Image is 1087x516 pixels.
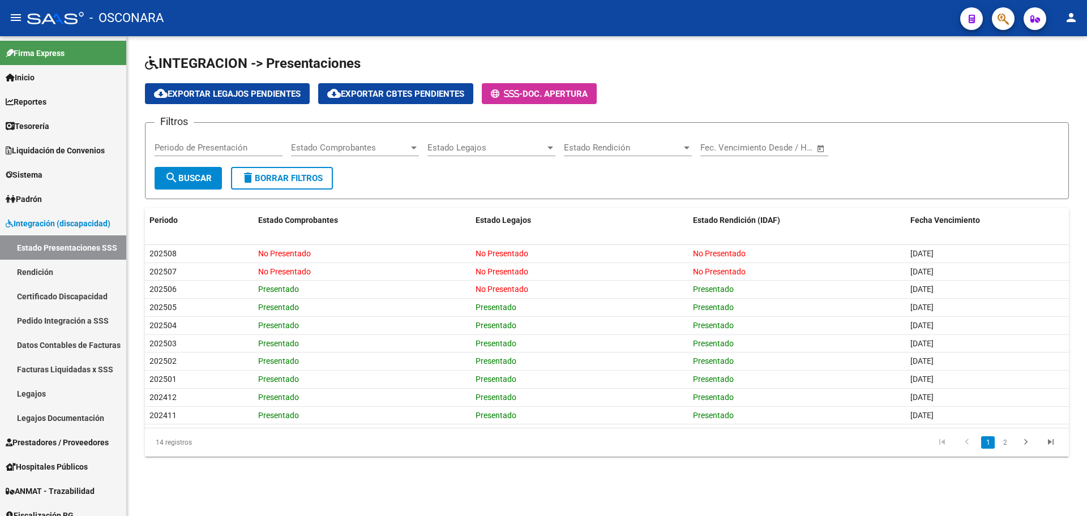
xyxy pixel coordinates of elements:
span: [DATE] [910,303,934,312]
span: Presentado [258,339,299,348]
a: go to next page [1015,436,1037,449]
span: 202501 [149,375,177,384]
span: Firma Express [6,47,65,59]
span: Presentado [258,375,299,384]
span: [DATE] [910,411,934,420]
button: Exportar Legajos Pendientes [145,83,310,104]
span: No Presentado [693,249,746,258]
span: Reportes [6,96,46,108]
span: Exportar Cbtes Pendientes [327,89,464,99]
span: Presentado [476,321,516,330]
div: 14 registros [145,428,328,457]
span: Presentado [476,303,516,312]
span: Presentado [693,303,734,312]
span: Buscar [165,173,212,183]
a: go to first page [931,436,953,449]
span: Doc. Apertura [523,89,588,99]
span: - OSCONARA [89,6,164,31]
button: Buscar [155,167,222,190]
span: Prestadores / Proveedores [6,436,109,449]
span: [DATE] [910,267,934,276]
input: Fecha fin [756,143,811,153]
span: Presentado [693,375,734,384]
span: Presentado [258,393,299,402]
span: Presentado [476,339,516,348]
span: Hospitales Públicos [6,461,88,473]
span: Estado Rendición (IDAF) [693,216,780,225]
span: 202504 [149,321,177,330]
mat-icon: cloud_download [327,87,341,100]
span: Fecha Vencimiento [910,216,980,225]
span: [DATE] [910,339,934,348]
button: Exportar Cbtes Pendientes [318,83,473,104]
span: No Presentado [476,267,528,276]
span: 202412 [149,393,177,402]
span: Estado Legajos [427,143,545,153]
span: Presentado [476,356,516,365]
datatable-header-cell: Estado Comprobantes [254,208,471,233]
span: No Presentado [476,249,528,258]
datatable-header-cell: Estado Rendición (IDAF) [688,208,906,233]
span: [DATE] [910,285,934,294]
span: Inicio [6,71,35,84]
span: No Presentado [258,249,311,258]
span: Estado Legajos [476,216,531,225]
li: page 2 [996,433,1013,452]
a: go to last page [1040,436,1062,449]
span: Periodo [149,216,178,225]
span: Presentado [693,321,734,330]
span: [DATE] [910,356,934,365]
span: Presentado [693,411,734,420]
span: Presentado [693,393,734,402]
h3: Filtros [155,114,194,130]
span: Presentado [476,411,516,420]
mat-icon: delete [241,171,255,184]
a: 2 [998,436,1012,449]
span: Sistema [6,169,42,181]
button: Borrar Filtros [231,167,333,190]
span: - [491,89,523,99]
span: 202502 [149,356,177,365]
span: 202503 [149,339,177,348]
a: 1 [981,436,995,449]
span: Integración (discapacidad) [6,217,110,230]
button: Open calendar [815,142,828,155]
span: Estado Comprobantes [258,216,338,225]
span: Presentado [258,303,299,312]
span: Tesorería [6,120,49,132]
datatable-header-cell: Estado Legajos [471,208,688,233]
span: Padrón [6,193,42,205]
span: 202507 [149,267,177,276]
span: [DATE] [910,321,934,330]
span: No Presentado [258,267,311,276]
span: Presentado [693,356,734,365]
span: Presentado [258,285,299,294]
iframe: Intercom live chat [1049,478,1076,505]
span: Presentado [258,356,299,365]
button: -Doc. Apertura [482,83,597,104]
span: INTEGRACION -> Presentaciones [145,55,361,71]
mat-icon: cloud_download [154,87,168,100]
mat-icon: menu [9,11,23,24]
li: page 1 [979,433,996,452]
span: Borrar Filtros [241,173,323,183]
span: Exportar Legajos Pendientes [154,89,301,99]
span: Presentado [476,393,516,402]
span: ANMAT - Trazabilidad [6,485,95,497]
span: Presentado [693,285,734,294]
mat-icon: search [165,171,178,184]
span: Presentado [693,339,734,348]
span: Liquidación de Convenios [6,144,105,157]
mat-icon: person [1064,11,1078,24]
span: 202411 [149,411,177,420]
span: [DATE] [910,249,934,258]
span: Presentado [258,411,299,420]
datatable-header-cell: Periodo [145,208,254,233]
span: 202508 [149,249,177,258]
span: [DATE] [910,393,934,402]
span: Estado Rendición [564,143,682,153]
span: 202506 [149,285,177,294]
span: Presentado [258,321,299,330]
datatable-header-cell: Fecha Vencimiento [906,208,1069,233]
span: Presentado [476,375,516,384]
